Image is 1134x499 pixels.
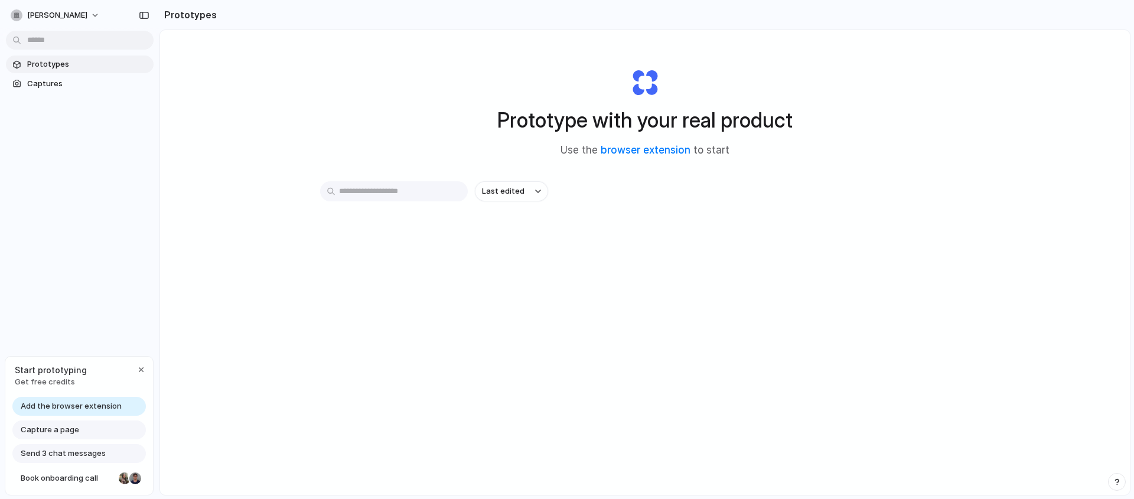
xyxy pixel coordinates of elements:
span: [PERSON_NAME] [27,9,87,21]
span: Book onboarding call [21,472,114,484]
span: Add the browser extension [21,400,122,412]
span: Use the to start [561,143,729,158]
a: Captures [6,75,154,93]
span: Capture a page [21,424,79,436]
span: Send 3 chat messages [21,448,106,459]
div: Nicole Kubica [118,471,132,485]
a: browser extension [601,144,690,156]
a: Book onboarding call [12,469,146,488]
span: Captures [27,78,149,90]
h1: Prototype with your real product [497,105,793,136]
span: Prototypes [27,58,149,70]
a: Prototypes [6,56,154,73]
button: [PERSON_NAME] [6,6,106,25]
h2: Prototypes [159,8,217,22]
button: Last edited [475,181,548,201]
span: Last edited [482,185,524,197]
div: Christian Iacullo [128,471,142,485]
span: Get free credits [15,376,87,388]
span: Start prototyping [15,364,87,376]
a: Add the browser extension [12,397,146,416]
